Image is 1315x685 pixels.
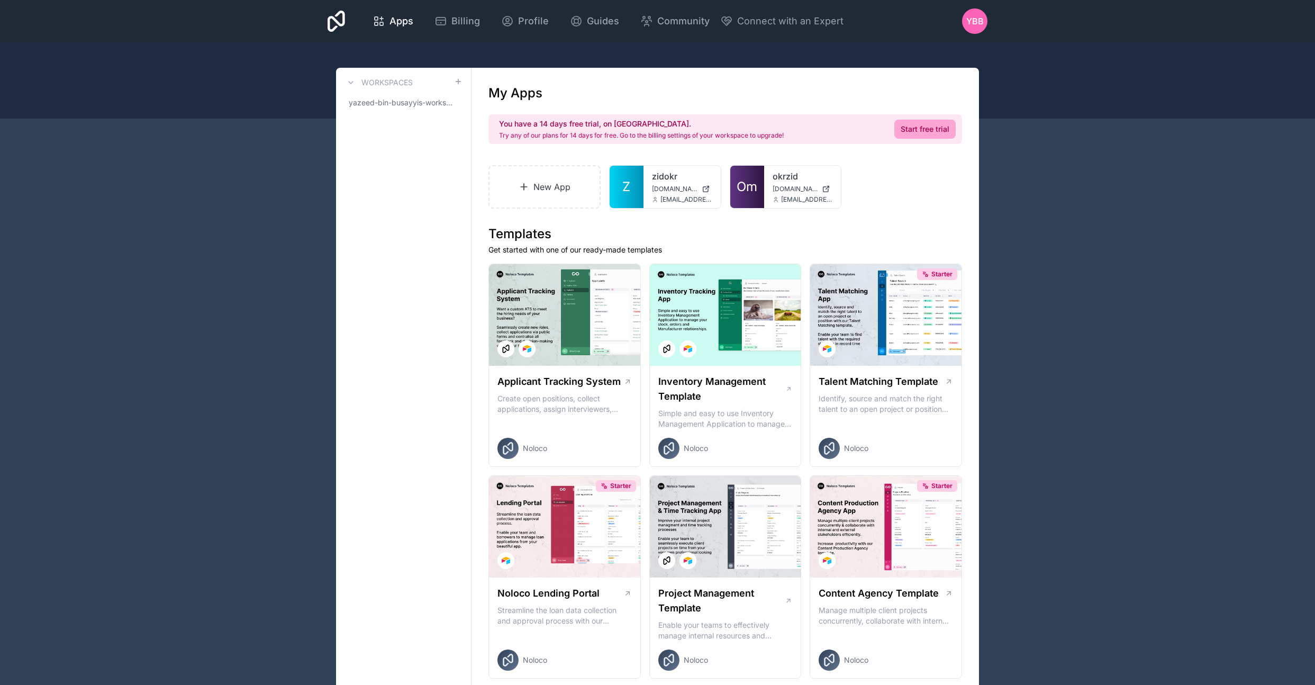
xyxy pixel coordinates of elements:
span: Noloco [684,655,708,665]
a: Billing [426,10,488,33]
h1: Content Agency Template [819,586,939,601]
img: Airtable Logo [684,345,692,353]
a: Start free trial [894,120,956,139]
span: YBB [966,15,984,28]
span: Connect with an Expert [737,14,844,29]
span: Starter [931,270,953,278]
a: Om [730,166,764,208]
span: Profile [518,14,549,29]
h1: Applicant Tracking System [497,374,621,389]
h2: You have a 14 days free trial, on [GEOGRAPHIC_DATA]. [499,119,784,129]
a: Community [632,10,718,33]
span: [DOMAIN_NAME] [773,185,818,193]
h1: Inventory Management Template [658,374,785,404]
span: Starter [931,482,953,490]
h1: Talent Matching Template [819,374,938,389]
a: Z [610,166,643,208]
a: Guides [561,10,628,33]
p: Streamline the loan data collection and approval process with our Lending Portal template. [497,605,632,626]
span: Guides [587,14,619,29]
span: Noloco [684,443,708,454]
h1: Noloco Lending Portal [497,586,600,601]
a: New App [488,165,601,209]
a: yazeed-bin-busayyis-workspace [344,93,462,112]
span: [EMAIL_ADDRESS][DOMAIN_NAME] [660,195,712,204]
span: Noloco [523,443,547,454]
button: Connect with an Expert [720,14,844,29]
p: Manage multiple client projects concurrently, collaborate with internal and external stakeholders... [819,605,953,626]
img: Airtable Logo [823,556,831,565]
a: [DOMAIN_NAME] [773,185,833,193]
span: Noloco [844,655,868,665]
span: Noloco [523,655,547,665]
h1: Templates [488,226,962,242]
p: Get started with one of our ready-made templates [488,245,962,255]
span: Apps [389,14,413,29]
img: Airtable Logo [502,556,510,565]
span: [DOMAIN_NAME] [652,185,697,193]
a: zidokr [652,170,712,183]
span: Z [622,178,630,195]
span: Community [657,14,710,29]
span: Om [737,178,757,195]
p: Identify, source and match the right talent to an open project or position with our Talent Matchi... [819,393,953,414]
img: Airtable Logo [523,345,531,353]
a: [DOMAIN_NAME] [652,185,712,193]
h3: Workspaces [361,77,413,88]
h1: Project Management Template [658,586,785,616]
img: Airtable Logo [823,345,831,353]
a: Profile [493,10,557,33]
span: Billing [451,14,480,29]
h1: My Apps [488,85,542,102]
span: Starter [610,482,631,490]
p: Try any of our plans for 14 days for free. Go to the billing settings of your workspace to upgrade! [499,131,784,140]
span: Noloco [844,443,868,454]
a: Workspaces [344,76,413,89]
p: Create open positions, collect applications, assign interviewers, centralise candidate feedback a... [497,393,632,414]
p: Simple and easy to use Inventory Management Application to manage your stock, orders and Manufact... [658,408,793,429]
a: Apps [364,10,422,33]
p: Enable your teams to effectively manage internal resources and execute client projects on time. [658,620,793,641]
a: okrzid [773,170,833,183]
span: yazeed-bin-busayyis-workspace [349,97,454,108]
img: Airtable Logo [684,556,692,565]
span: [EMAIL_ADDRESS][DOMAIN_NAME] [781,195,833,204]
